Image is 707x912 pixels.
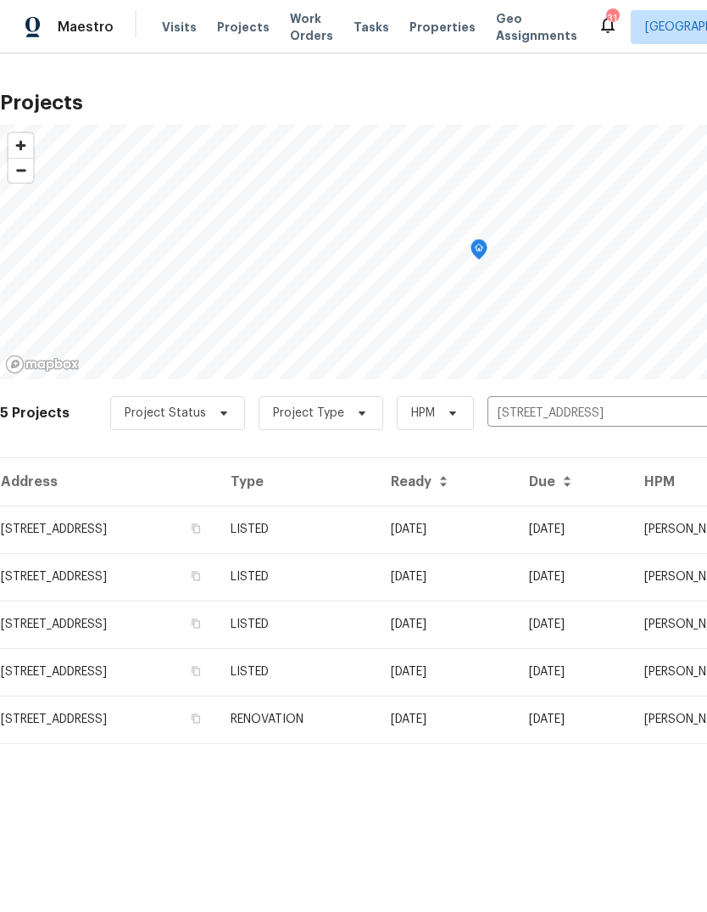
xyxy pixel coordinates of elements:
td: [DATE] [515,648,631,696]
a: Mapbox homepage [5,355,80,374]
td: [DATE] [515,506,631,553]
td: LISTED [217,553,377,601]
button: Copy Address [188,663,203,679]
button: Copy Address [188,711,203,726]
span: Zoom out [8,159,33,182]
td: LISTED [217,648,377,696]
td: [DATE] [377,601,515,648]
span: Tasks [353,21,389,33]
td: [DATE] [377,648,515,696]
input: Search projects [487,400,682,427]
th: Ready [377,458,515,506]
button: Zoom out [8,158,33,182]
th: Type [217,458,377,506]
span: Maestro [58,19,114,36]
div: Map marker [470,239,487,266]
td: [DATE] [515,553,631,601]
button: Copy Address [188,568,203,584]
td: LISTED [217,506,377,553]
span: Properties [409,19,476,36]
th: Due [515,458,631,506]
span: HPM [411,405,435,422]
span: Visits [162,19,197,36]
td: [DATE] [377,506,515,553]
td: [DATE] [515,601,631,648]
td: [DATE] [515,696,631,743]
div: 31 [606,10,618,27]
button: Copy Address [188,616,203,631]
button: Zoom in [8,133,33,158]
span: Projects [217,19,270,36]
td: Acq COE 2025-03-06T00:00:00.000Z [377,696,515,743]
span: Project Status [125,405,206,422]
td: LISTED [217,601,377,648]
td: [DATE] [377,553,515,601]
span: Work Orders [290,10,333,44]
span: Project Type [273,405,344,422]
button: Copy Address [188,521,203,536]
span: Geo Assignments [496,10,577,44]
td: RENOVATION [217,696,377,743]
